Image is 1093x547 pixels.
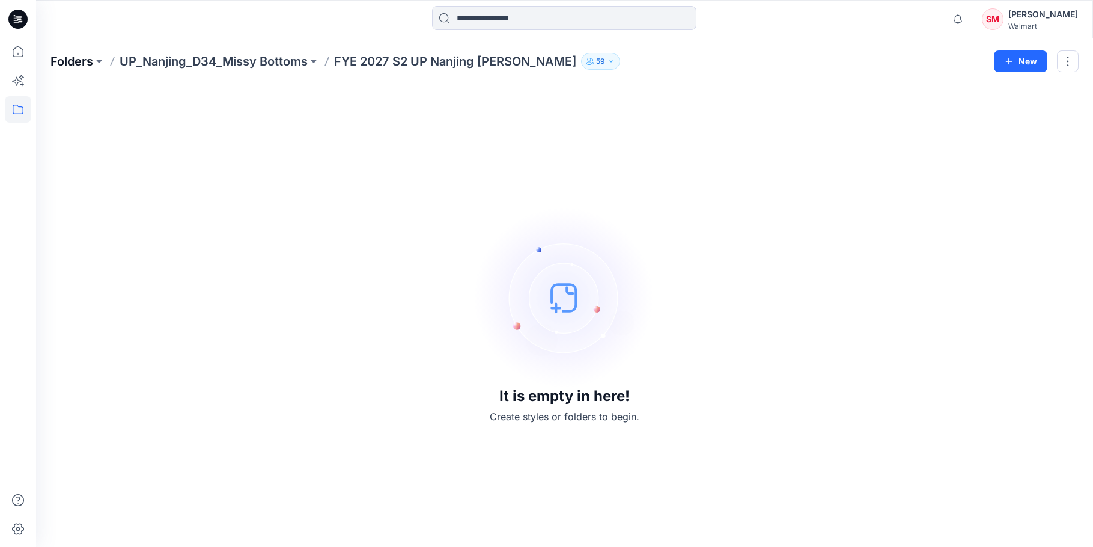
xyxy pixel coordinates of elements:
[1008,22,1078,31] div: Walmart
[120,53,308,70] a: UP_Nanjing_D34_Missy Bottoms
[982,8,1003,30] div: SM
[334,53,576,70] p: FYE 2027 S2 UP Nanjing [PERSON_NAME]
[499,388,630,405] h3: It is empty in here!
[596,55,605,68] p: 59
[994,50,1047,72] button: New
[50,53,93,70] a: Folders
[1008,7,1078,22] div: [PERSON_NAME]
[490,409,639,424] p: Create styles or folders to begin.
[581,53,620,70] button: 59
[475,207,655,388] img: empty-state-image.svg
